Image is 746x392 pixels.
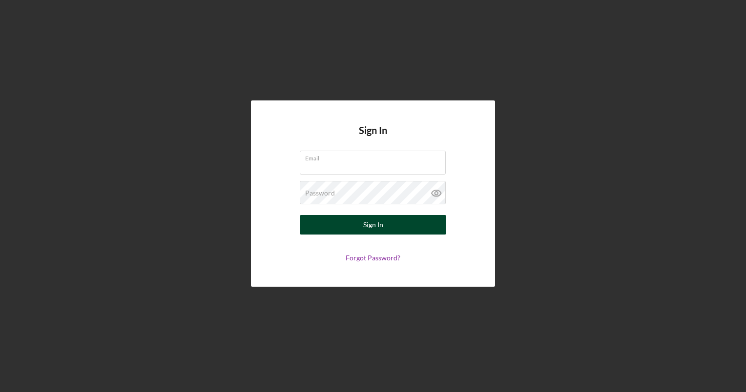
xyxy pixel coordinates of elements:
[305,151,446,162] label: Email
[359,125,387,151] h4: Sign In
[300,215,446,235] button: Sign In
[363,215,383,235] div: Sign In
[346,254,400,262] a: Forgot Password?
[305,189,335,197] label: Password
